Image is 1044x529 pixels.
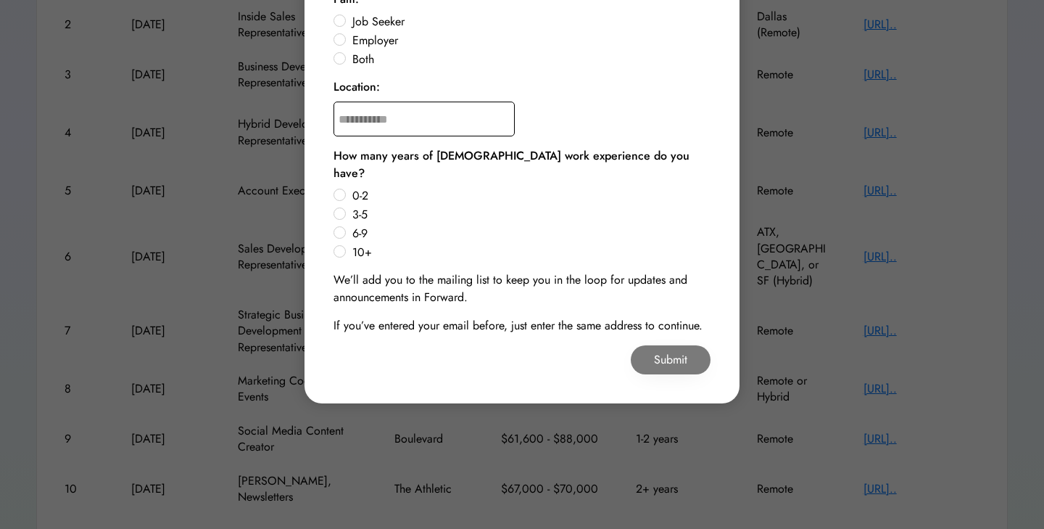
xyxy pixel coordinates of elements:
label: 0-2 [348,190,710,202]
label: Job Seeker [348,16,710,28]
div: If you’ve entered your email before, just enter the same address to continue. [333,317,703,335]
label: Employer [348,35,710,46]
div: We’ll add you to the mailing list to keep you in the loop for updates and announcements in Forward. [333,271,710,306]
label: 3-5 [348,209,710,221]
div: Location: [333,78,380,96]
label: 10+ [348,247,710,258]
label: 6-9 [348,228,710,239]
button: Submit [631,345,710,374]
label: Both [348,54,710,65]
div: How many years of [DEMOGRAPHIC_DATA] work experience do you have? [333,147,710,182]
